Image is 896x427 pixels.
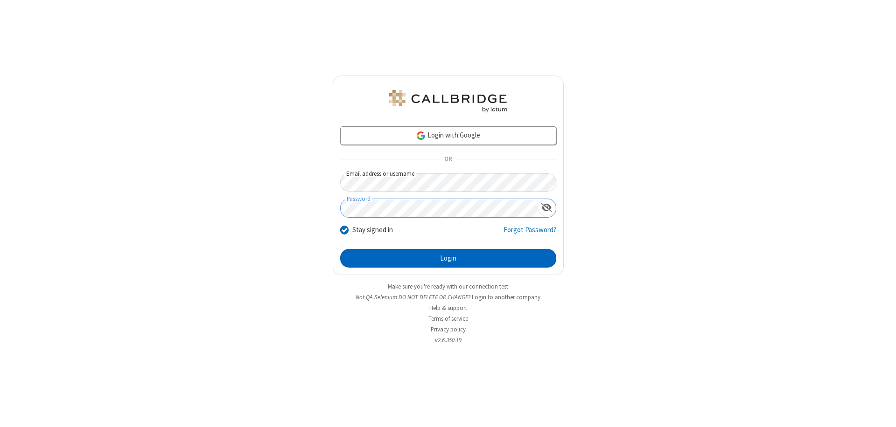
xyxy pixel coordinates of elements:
div: Show password [538,199,556,216]
button: Login [340,249,556,268]
span: OR [441,153,455,166]
a: Login with Google [340,126,556,145]
a: Forgot Password? [504,225,556,242]
a: Terms of service [428,315,468,323]
a: Help & support [429,304,467,312]
input: Password [341,199,538,217]
a: Privacy policy [431,325,466,333]
a: Make sure you're ready with our connection test [388,282,508,290]
iframe: Chat [873,403,889,420]
li: Not QA Selenium DO NOT DELETE OR CHANGE? [333,293,564,302]
label: Stay signed in [352,225,393,235]
button: Login to another company [472,293,540,302]
input: Email address or username [340,173,556,192]
img: google-icon.png [416,131,426,141]
li: v2.6.350.19 [333,336,564,344]
img: QA Selenium DO NOT DELETE OR CHANGE [387,90,509,112]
